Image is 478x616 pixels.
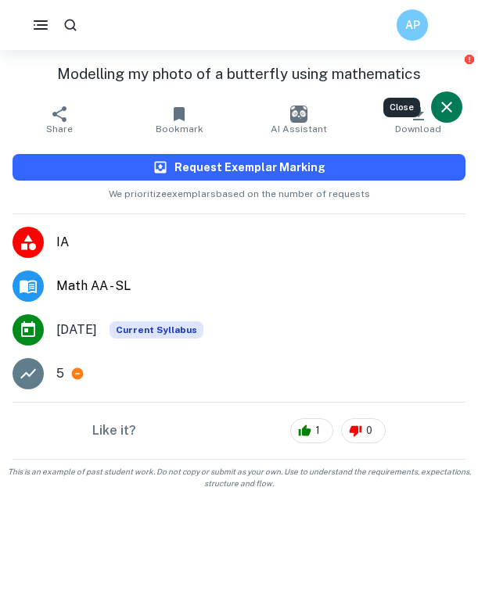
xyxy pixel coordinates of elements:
[307,423,329,439] span: 1
[120,98,239,141] button: Bookmark
[290,418,333,443] div: 1
[110,321,203,338] div: This exemplar is based on the current syllabus. Feel free to refer to it for inspiration/ideas wh...
[271,124,327,134] span: AI Assistant
[358,423,381,439] span: 0
[46,124,73,134] span: Share
[397,9,428,41] button: AP
[239,98,359,141] button: AI Assistant
[463,53,475,65] button: Report issue
[13,154,465,181] button: Request Exemplar Marking
[174,159,325,176] h6: Request Exemplar Marking
[358,98,478,141] button: Download
[56,364,64,383] p: 5
[56,233,465,252] span: IA
[6,466,472,489] span: This is an example of past student work. Do not copy or submit as your own. Use to understand the...
[56,277,465,295] span: Math AA - SL
[395,124,441,134] span: Download
[13,63,465,85] h1: Modelling my photo of a butterfly using mathematics
[431,91,462,123] button: Close
[383,98,420,117] div: Close
[404,16,422,34] h6: AP
[156,124,203,134] span: Bookmark
[109,181,370,201] span: We prioritize exemplars based on the number of requests
[341,418,386,443] div: 0
[290,106,307,123] img: AI Assistant
[92,421,136,440] h6: Like it?
[110,321,203,338] span: Current Syllabus
[56,321,97,339] span: [DATE]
